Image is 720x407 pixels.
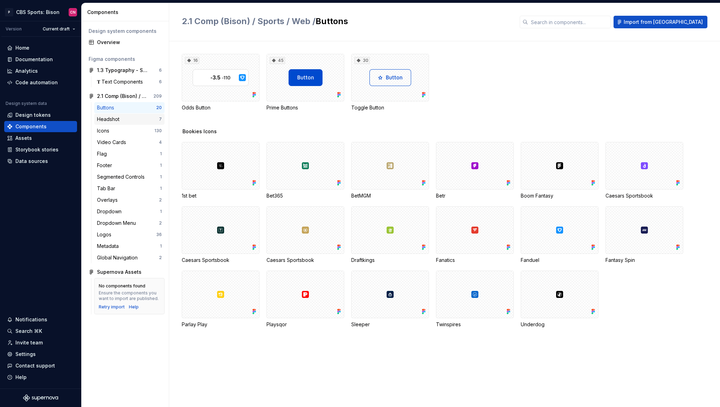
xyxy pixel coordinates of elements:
a: Buttons20 [94,102,165,113]
div: 130 [154,128,162,134]
div: 1 [160,209,162,214]
div: 45 [270,57,285,64]
div: Footer [97,162,115,169]
a: Invite team [4,337,77,348]
div: Design system data [6,101,47,106]
span: 2.1 Comp (Bison) / Sports / Web / [182,16,316,26]
a: Design tokens [4,109,77,121]
div: CN [70,9,76,15]
div: Underdog [521,271,598,328]
a: Help [129,304,139,310]
div: Twinspires [436,321,514,328]
button: Retry import [99,304,125,310]
div: Invite team [15,339,43,346]
div: 36 [156,232,162,237]
div: Overview [97,39,162,46]
a: Analytics [4,65,77,77]
div: Settings [15,351,36,358]
div: Ensure the components you want to import are published. [99,290,160,301]
div: Search ⌘K [15,328,42,335]
span: Import from [GEOGRAPHIC_DATA] [624,19,703,26]
div: 1 [160,174,162,180]
div: Components [87,9,166,16]
div: Fantasy Spin [605,206,683,264]
div: Design system components [89,28,162,35]
div: 1.3 Typography - Sports / Web [97,67,149,74]
div: Caesars Sportsbook [605,142,683,199]
div: Prime Buttons [266,104,344,111]
div: 6 [159,79,162,85]
div: Parlay Play [182,271,259,328]
h2: Buttons [182,16,511,27]
div: P [5,8,13,16]
svg: Supernova Logo [23,394,58,401]
button: Help [4,372,77,383]
div: Caesars Sportsbook [266,257,344,264]
button: Notifications [4,314,77,325]
div: Metadata [97,243,122,250]
a: Settings [4,349,77,360]
div: BetMGM [351,192,429,199]
div: Playsqor [266,321,344,328]
div: Sleeper [351,321,429,328]
div: Data sources [15,158,48,165]
div: Sleeper [351,271,429,328]
button: Current draft [40,24,78,34]
div: Notifications [15,316,47,323]
a: Segmented Controls1 [94,171,165,183]
a: Overlays2 [94,194,165,206]
a: Dropdown Menu2 [94,217,165,229]
div: 1 [160,151,162,157]
a: Documentation [4,54,77,65]
div: Code automation [15,79,58,86]
div: 16 [185,57,199,64]
a: 2.1 Comp (Bison) / Sports / Web209 [86,91,165,102]
div: Odds Button [182,104,259,111]
div: Betr [436,142,514,199]
a: Storybook stories [4,144,77,155]
div: Draftkings [351,206,429,264]
div: Global Navigation [97,254,140,261]
div: Contact support [15,362,55,369]
div: 209 [153,93,162,99]
div: BetMGM [351,142,429,199]
span: Bookies Icons [182,128,217,135]
div: Icons [97,127,112,134]
a: Metadata1 [94,241,165,252]
a: Footer1 [94,160,165,171]
div: Buttons [97,104,117,111]
div: 2 [159,197,162,203]
a: Headshot7 [94,114,165,125]
a: Supernova Assets [86,266,165,278]
div: Caesars Sportsbook [182,257,259,264]
div: Twinspires [436,271,514,328]
div: Fantasy Spin [605,257,683,264]
div: 2 [159,255,162,260]
a: Overview [86,37,165,48]
div: 2 [159,220,162,226]
button: Contact support [4,360,77,371]
div: Supernova Assets [97,269,141,276]
a: Home [4,42,77,53]
div: Dropdown Menu [97,220,139,227]
a: Data sources [4,156,77,167]
a: 𝐓 Text Components6 [94,76,165,87]
div: 45Prime Buttons [266,54,344,111]
div: 1 [160,186,162,191]
div: Parlay Play [182,321,259,328]
div: Draftkings [351,257,429,264]
input: Search in components... [528,16,611,28]
a: Dropdown1 [94,206,165,217]
div: Playsqor [266,271,344,328]
div: Dropdown [97,208,124,215]
a: Global Navigation2 [94,252,165,263]
div: 1 [160,243,162,249]
div: Caesars Sportsbook [605,192,683,199]
div: Boom Fantasy [521,192,598,199]
div: Design tokens [15,112,51,119]
div: Segmented Controls [97,173,147,180]
div: Figma components [89,56,162,63]
a: Video Cards4 [94,137,165,148]
a: Code automation [4,77,77,88]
